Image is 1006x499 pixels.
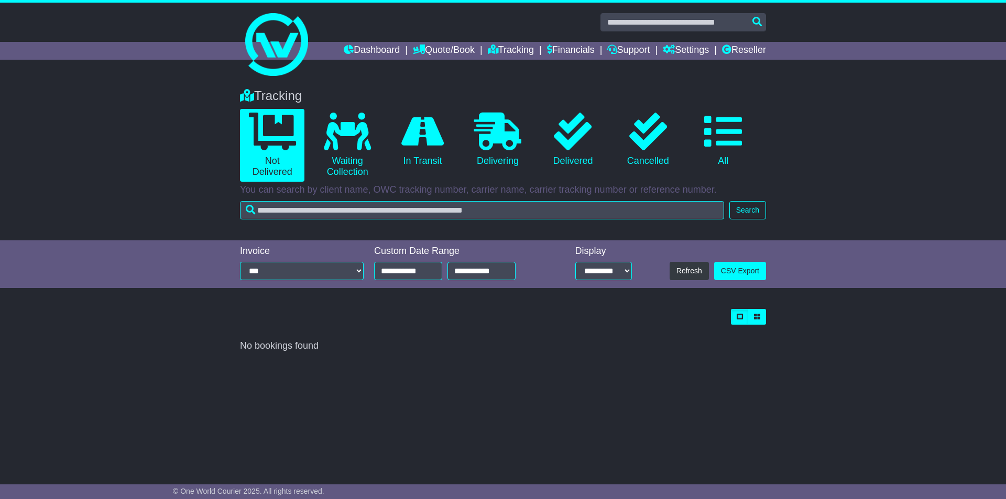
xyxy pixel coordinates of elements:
div: Tracking [235,88,771,104]
a: In Transit [390,109,455,171]
a: Tracking [488,42,534,60]
a: Delivered [541,109,605,171]
p: You can search by client name, OWC tracking number, carrier name, carrier tracking number or refe... [240,184,766,196]
a: Financials [547,42,595,60]
a: Not Delivered [240,109,304,182]
a: Cancelled [616,109,680,171]
button: Refresh [670,262,709,280]
a: Waiting Collection [315,109,379,182]
a: Settings [663,42,709,60]
span: © One World Courier 2025. All rights reserved. [173,487,324,495]
a: Support [607,42,650,60]
a: Dashboard [344,42,400,60]
button: Search [729,201,766,219]
a: CSV Export [714,262,766,280]
a: All [691,109,756,171]
a: Reseller [722,42,766,60]
div: Display [575,246,632,257]
div: Custom Date Range [374,246,542,257]
a: Delivering [465,109,530,171]
a: Quote/Book [413,42,475,60]
div: Invoice [240,246,364,257]
div: No bookings found [240,340,766,352]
